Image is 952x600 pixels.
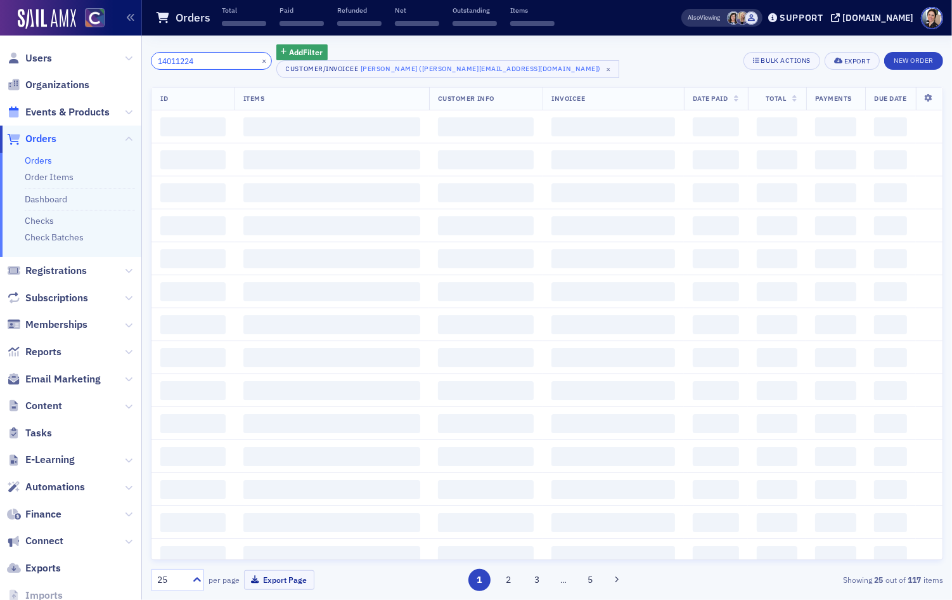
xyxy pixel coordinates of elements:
span: ‌ [551,546,675,565]
div: [DOMAIN_NAME] [842,12,913,23]
span: ‌ [815,513,857,532]
span: ‌ [815,315,857,334]
span: Total [766,94,787,103]
span: Registrations [25,264,87,278]
span: ‌ [693,381,739,400]
span: ‌ [243,381,420,400]
span: ‌ [438,216,534,235]
span: ‌ [874,480,907,499]
span: ‌ [438,348,534,367]
button: 2 [497,569,519,591]
span: ‌ [551,315,675,334]
p: Outstanding [453,6,497,15]
span: ‌ [160,381,226,400]
span: ‌ [438,513,534,532]
span: ‌ [453,21,497,26]
span: Automations [25,480,85,494]
span: ‌ [757,249,797,268]
a: Dashboard [25,193,67,205]
span: ‌ [874,513,907,532]
span: ‌ [160,513,226,532]
span: ‌ [438,381,534,400]
a: Content [7,399,62,413]
span: Events & Products [25,105,110,119]
span: ‌ [693,183,739,202]
span: ‌ [337,21,382,26]
span: Email Marketing [25,372,101,386]
strong: 25 [872,574,885,585]
span: ‌ [438,117,534,136]
span: ‌ [693,513,739,532]
label: per page [209,574,240,585]
h1: Orders [176,10,210,25]
a: Email Marketing [7,372,101,386]
a: Orders [7,132,56,146]
a: New Order [884,54,943,65]
span: Profile [921,7,943,29]
a: Check Batches [25,232,84,243]
a: Finance [7,507,61,521]
span: ‌ [693,117,739,136]
span: ‌ [438,150,534,169]
span: ‌ [160,183,226,202]
a: Registrations [7,264,87,278]
a: Events & Products [7,105,110,119]
div: [PERSON_NAME] ([PERSON_NAME][EMAIL_ADDRESS][DOMAIN_NAME]) [361,62,601,75]
span: ‌ [160,216,226,235]
span: ‌ [551,447,675,466]
span: ‌ [815,447,857,466]
span: Payments [815,94,852,103]
span: ‌ [815,183,857,202]
span: ‌ [438,249,534,268]
span: ‌ [874,414,907,433]
span: Stacy Svendsen [727,11,740,25]
span: ‌ [757,546,797,565]
span: ‌ [815,381,857,400]
span: Users [25,51,52,65]
span: Invoicee [551,94,585,103]
span: ‌ [815,480,857,499]
span: ‌ [693,348,739,367]
button: 5 [579,569,601,591]
button: New Order [884,52,943,70]
div: Support [780,12,823,23]
input: Search… [151,52,272,70]
a: Checks [25,215,54,226]
span: Finance [25,507,61,521]
span: ‌ [160,150,226,169]
span: ‌ [693,282,739,301]
span: ‌ [438,480,534,499]
span: ‌ [243,315,420,334]
span: ‌ [693,480,739,499]
span: ‌ [757,348,797,367]
span: ‌ [693,414,739,433]
span: ‌ [280,21,324,26]
a: Organizations [7,78,89,92]
span: Date Paid [693,94,728,103]
span: Organizations [25,78,89,92]
span: ‌ [243,546,420,565]
span: ‌ [438,447,534,466]
span: ‌ [551,249,675,268]
a: Users [7,51,52,65]
span: ‌ [874,249,907,268]
span: ‌ [874,348,907,367]
span: ‌ [693,447,739,466]
span: ‌ [551,513,675,532]
span: … [555,574,572,585]
span: Orders [25,132,56,146]
span: ‌ [551,348,675,367]
a: Subscriptions [7,291,88,305]
button: [DOMAIN_NAME] [831,13,918,22]
span: ‌ [438,414,534,433]
span: ‌ [693,249,739,268]
span: ‌ [160,315,226,334]
span: ‌ [874,216,907,235]
div: Bulk Actions [761,57,811,64]
span: ‌ [243,150,420,169]
p: Refunded [337,6,382,15]
span: ‌ [243,414,420,433]
span: ‌ [243,183,420,202]
span: ‌ [815,414,857,433]
div: Export [844,58,870,65]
